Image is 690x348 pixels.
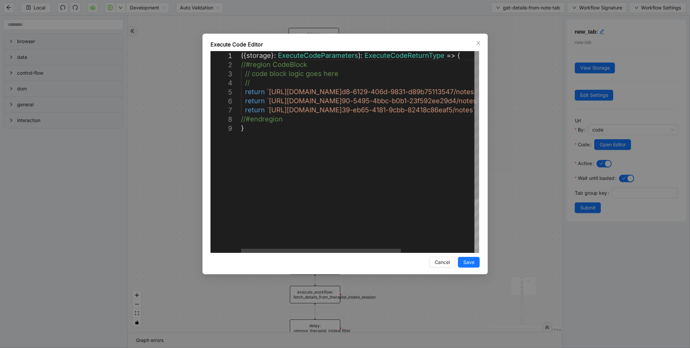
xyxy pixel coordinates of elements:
div: 5 [211,88,232,97]
span: return [245,88,265,96]
button: Cancel [429,257,455,268]
span: Cancel [435,259,450,266]
div: 2 [211,61,232,70]
span: ExecuteCodeParameters [278,51,358,60]
div: 3 [211,70,232,79]
span: storage [246,51,271,60]
div: 1 [211,51,232,61]
span: `[URL][DOMAIN_NAME] [267,97,342,105]
div: Execute Code Editor [211,40,480,48]
span: => [447,51,455,60]
button: Save [458,257,480,268]
div: 6 [211,97,232,106]
div: 4 [211,79,232,88]
span: ExecuteCodeReturnType [365,51,445,60]
span: // [245,79,250,87]
div: 9 [211,124,232,133]
span: ({ [241,51,246,60]
span: //#endregion [241,115,283,123]
span: return [245,106,265,114]
span: `[URL][DOMAIN_NAME] [267,106,342,114]
span: { [457,51,460,60]
span: Save [463,259,474,266]
span: ): [358,51,363,60]
span: return [245,97,265,105]
span: } [241,124,244,132]
span: d8-6129-406d-9831-d89b75113547/notes` [342,88,476,96]
span: close [476,40,481,46]
span: // code block logic goes here [245,70,338,78]
span: //#region CodeBlock [241,61,307,69]
span: }: [271,51,276,60]
div: 7 [211,106,232,115]
div: 8 [211,115,232,124]
span: 39-eb65-4181-9cbb-82418c86eaf5/notes` [342,106,475,114]
button: Close [475,39,482,47]
span: `[URL][DOMAIN_NAME] [267,88,342,96]
span: 90-5495-4bbc-b0b1-23f592ee29d4/notes` [342,97,479,105]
